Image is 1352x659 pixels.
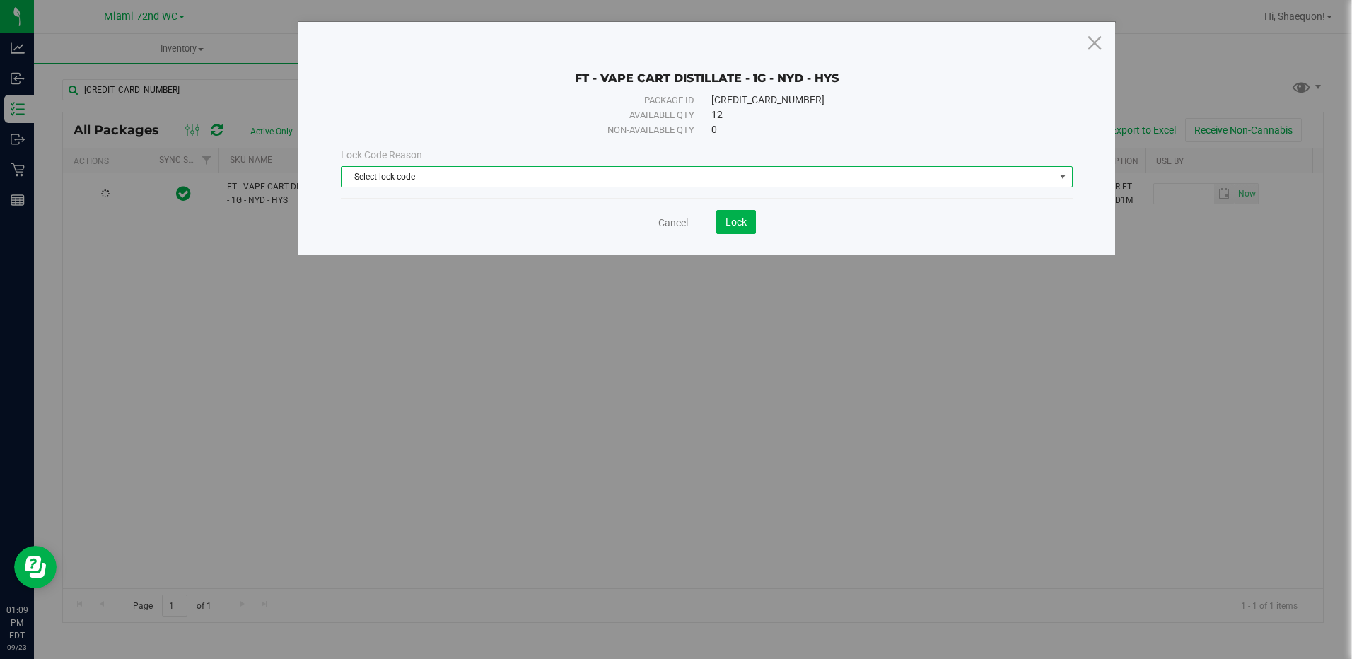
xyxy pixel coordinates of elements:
div: Available qty [373,108,694,122]
span: select [1054,167,1071,187]
span: Lock Code Reason [341,149,422,161]
iframe: Resource center [14,546,57,588]
div: 0 [711,122,1040,137]
div: 12 [711,107,1040,122]
div: FT - VAPE CART DISTILLATE - 1G - NYD - HYS [341,50,1072,86]
span: Select lock code [342,167,1054,187]
div: Non-available qty [373,123,694,137]
button: Lock [716,210,756,234]
a: Cancel [658,216,688,230]
div: [CREDIT_CARD_NUMBER] [711,93,1040,107]
span: Lock [725,216,747,228]
div: Package ID [373,93,694,107]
